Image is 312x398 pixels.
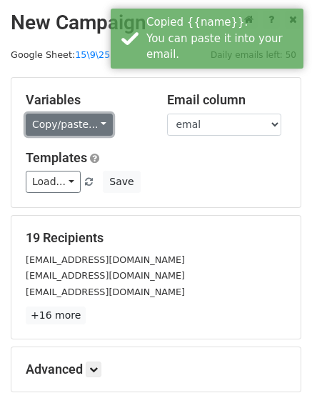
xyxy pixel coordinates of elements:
[26,362,286,377] h5: Advanced
[146,14,298,63] div: Copied {{name}}. You can paste it into your email.
[26,114,113,136] a: Copy/paste...
[241,329,312,398] iframe: Chat Widget
[26,171,81,193] a: Load...
[167,92,287,108] h5: Email column
[11,11,301,35] h2: New Campaign
[26,270,185,281] small: [EMAIL_ADDRESS][DOMAIN_NAME]
[75,49,110,60] a: 15\9\25
[26,230,286,246] h5: 19 Recipients
[26,92,146,108] h5: Variables
[103,171,140,193] button: Save
[26,287,185,297] small: [EMAIL_ADDRESS][DOMAIN_NAME]
[26,254,185,265] small: [EMAIL_ADDRESS][DOMAIN_NAME]
[26,307,86,324] a: +16 more
[26,150,87,165] a: Templates
[11,49,110,60] small: Google Sheet:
